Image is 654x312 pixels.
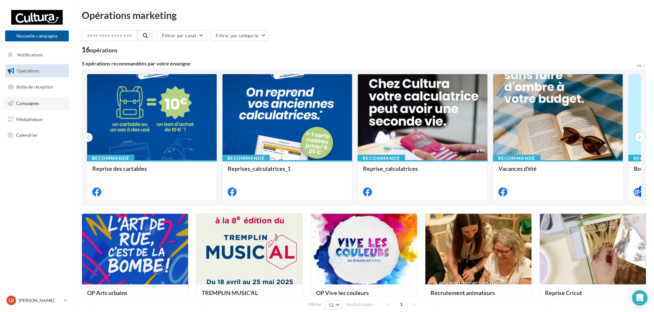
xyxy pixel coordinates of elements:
[4,64,70,78] a: Opérations
[87,290,183,302] div: OP Arts urbains
[90,47,118,53] div: opérations
[87,155,134,162] div: Recommandé
[9,297,14,304] span: LB
[82,61,636,66] div: 5 opérations recommandées par votre enseigne
[639,186,645,191] div: 4
[498,165,618,178] div: Vacances d'été
[4,97,70,110] a: Campagnes
[4,128,70,142] a: Calendrier
[316,290,412,302] div: OP Vive les couleurs
[4,48,68,62] button: Notifications
[4,113,70,126] a: Médiathèque
[82,46,118,53] div: 16
[308,301,322,308] span: Afficher
[210,30,269,41] button: Filtrer par catégorie
[632,290,648,306] div: Open Intercom Messenger
[82,10,646,20] div: Opérations marketing
[326,300,342,309] button: 12
[222,155,270,162] div: Recommandé
[16,116,42,122] span: Médiathèque
[17,52,43,57] span: Notifications
[228,165,347,178] div: Reprises_calculatrices_1
[16,84,53,90] span: Boîte de réception
[4,80,70,94] a: Boîte de réception
[493,155,540,162] div: Recommandé
[16,100,39,106] span: Campagnes
[346,301,372,308] span: résultats/page
[329,302,334,308] span: 12
[17,68,39,74] span: Opérations
[545,290,641,302] div: Reprise Cricut
[157,30,207,41] button: Filtrer par canal
[5,30,69,41] button: Nouvelle campagne
[5,294,69,307] a: LB [PERSON_NAME]
[396,299,406,309] span: 1
[16,132,38,138] span: Calendrier
[431,290,526,302] div: Recrutement animateurs
[202,290,297,302] div: TREMPLIN MUSIC'AL
[92,165,212,178] div: Reprise des cartables
[19,297,61,304] p: [PERSON_NAME]
[363,165,482,178] div: Reprise_calculatrices
[358,155,405,162] div: Recommandé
